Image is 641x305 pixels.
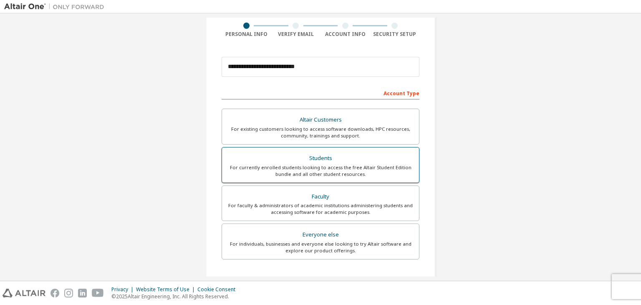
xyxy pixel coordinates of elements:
div: Everyone else [227,229,414,241]
div: Your Profile [222,272,419,285]
div: For faculty & administrators of academic institutions administering students and accessing softwa... [227,202,414,216]
div: For existing customers looking to access software downloads, HPC resources, community, trainings ... [227,126,414,139]
div: For currently enrolled students looking to access the free Altair Student Edition bundle and all ... [227,164,414,178]
div: Privacy [111,286,136,293]
img: linkedin.svg [78,289,87,297]
img: altair_logo.svg [3,289,45,297]
div: Cookie Consent [197,286,240,293]
div: Faculty [227,191,414,203]
div: Personal Info [222,31,271,38]
div: Account Info [320,31,370,38]
div: Security Setup [370,31,420,38]
div: For individuals, businesses and everyone else looking to try Altair software and explore our prod... [227,241,414,254]
img: facebook.svg [50,289,59,297]
p: © 2025 Altair Engineering, Inc. All Rights Reserved. [111,293,240,300]
div: Students [227,152,414,164]
div: Website Terms of Use [136,286,197,293]
div: Account Type [222,86,419,99]
div: Altair Customers [227,114,414,126]
div: Verify Email [271,31,321,38]
img: youtube.svg [92,289,104,297]
img: instagram.svg [64,289,73,297]
img: Altair One [4,3,109,11]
